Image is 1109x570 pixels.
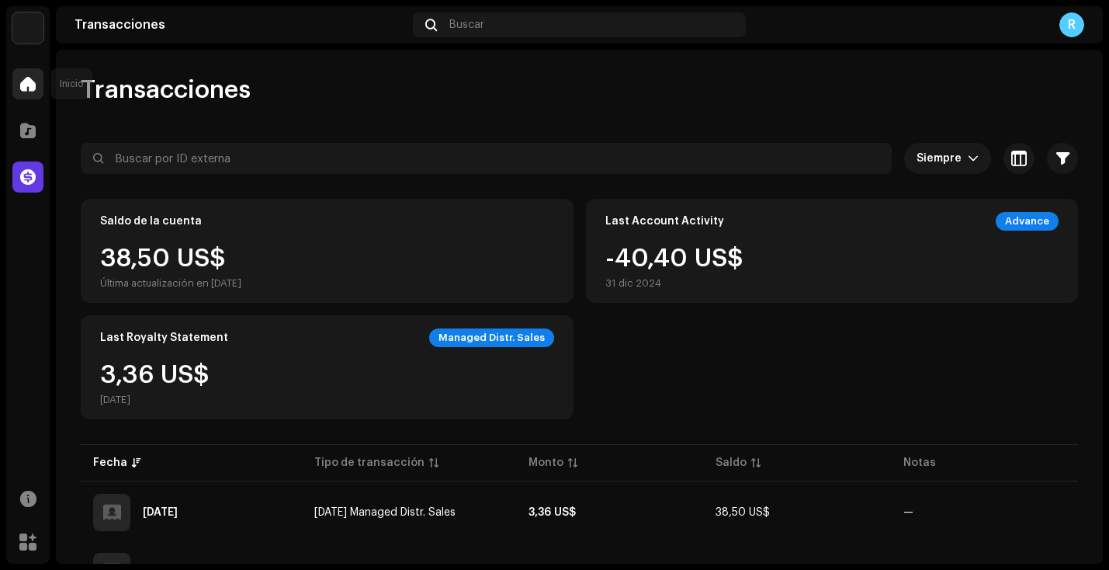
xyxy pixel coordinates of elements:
div: Managed Distr. Sales [429,328,554,347]
img: 12fa97fa-896e-4643-8be8-3e34fc4377cf [12,12,43,43]
div: 31 dic 2024 [605,277,743,290]
div: Saldo de la cuenta [100,215,202,228]
span: Transacciones [81,75,251,106]
div: [DATE] [100,394,210,406]
span: 38,50 US$ [716,507,770,518]
div: Transacciones [75,19,407,31]
span: Buscar [449,19,484,31]
div: dropdown trigger [968,143,979,174]
div: Advance [996,212,1059,231]
div: Saldo [716,455,747,471]
div: Monto [529,455,563,471]
input: Buscar por ID externa [81,143,892,174]
div: Fecha [93,455,127,471]
div: Última actualización en [DATE] [100,277,241,290]
div: R [1059,12,1084,37]
span: oct 2025 Managed Distr. Sales [314,507,456,518]
re-a-table-badge: — [903,507,913,518]
div: Last Account Activity [605,215,724,228]
span: Siempre [917,143,968,174]
div: Last Royalty Statement [100,332,228,344]
strong: 3,36 US$ [529,507,576,518]
div: Tipo de transacción [314,455,425,471]
div: 5 oct 2025 [143,507,178,518]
